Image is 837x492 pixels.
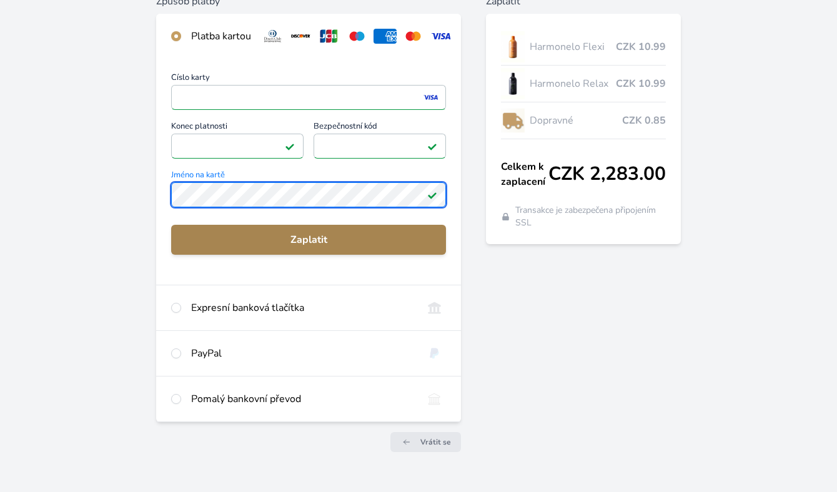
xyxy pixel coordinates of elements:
[548,163,666,185] span: CZK 2,283.00
[616,76,666,91] span: CZK 10.99
[191,391,413,406] div: Pomalý bankovní převod
[285,141,295,151] img: Platné pole
[171,122,304,134] span: Konec platnosti
[177,137,298,155] iframe: Iframe pro datum vypršení platnosti
[422,92,439,103] img: visa
[191,346,413,361] div: PayPal
[423,300,446,315] img: onlineBanking_CZ.svg
[177,89,440,106] iframe: Iframe pro číslo karty
[171,74,446,85] span: Číslo karty
[530,76,616,91] span: Harmonelo Relax
[171,182,446,207] input: Jméno na kartěPlatné pole
[515,204,666,229] span: Transakce je zabezpečena připojením SSL
[501,68,525,99] img: CLEAN_RELAX_se_stinem_x-lo.jpg
[423,391,446,406] img: bankTransfer_IBAN.svg
[616,39,666,54] span: CZK 10.99
[319,137,440,155] iframe: Iframe pro bezpečnostní kód
[171,225,446,255] button: Zaplatit
[191,29,251,44] div: Platba kartou
[501,159,548,189] span: Celkem k zaplacení
[314,122,446,134] span: Bezpečnostní kód
[317,29,340,44] img: jcb.svg
[501,105,525,136] img: delivery-lo.png
[261,29,284,44] img: diners.svg
[530,39,616,54] span: Harmonelo Flexi
[374,29,397,44] img: amex.svg
[530,113,622,128] span: Dopravné
[171,171,446,182] span: Jméno na kartě
[420,437,451,447] span: Vrátit se
[345,29,369,44] img: maestro.svg
[501,31,525,62] img: CLEAN_FLEXI_se_stinem_x-hi_(1)-lo.jpg
[427,141,437,151] img: Platné pole
[430,29,453,44] img: visa.svg
[181,232,436,247] span: Zaplatit
[622,113,666,128] span: CZK 0.85
[390,432,461,452] a: Vrátit se
[423,346,446,361] img: paypal.svg
[191,300,413,315] div: Expresní banková tlačítka
[427,190,437,200] img: Platné pole
[402,29,425,44] img: mc.svg
[289,29,312,44] img: discover.svg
